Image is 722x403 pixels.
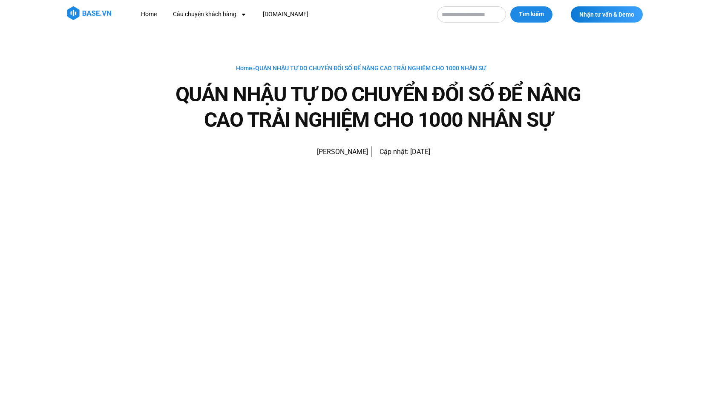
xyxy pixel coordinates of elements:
span: [PERSON_NAME] [313,146,368,158]
span: QUÁN NHẬU TỰ DO CHUYỂN ĐỔI SỐ ĐỂ NÂNG CAO TRẢI NGHIỆM CHO 1000 NHÂN SỰ [255,65,486,71]
h1: QUÁN NHẬU TỰ DO CHUYỂN ĐỔI SỐ ĐỂ NÂNG CAO TRẢI NGHIỆM CHO 1000 NHÂN SỰ [157,82,600,133]
span: Nhận tư vấn & Demo [579,11,634,17]
a: Nhận tư vấn & Demo [571,6,643,23]
span: » [236,65,486,71]
a: Câu chuyện khách hàng [167,6,253,22]
span: Cập nhật: [380,148,408,156]
nav: Menu [135,6,429,22]
a: Picture of Đoàn Đức [PERSON_NAME] [292,141,368,163]
span: Tìm kiếm [519,10,544,19]
time: [DATE] [410,148,430,156]
a: [DOMAIN_NAME] [256,6,315,22]
a: Home [135,6,163,22]
button: Tìm kiếm [510,6,552,23]
a: Home [236,65,252,71]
